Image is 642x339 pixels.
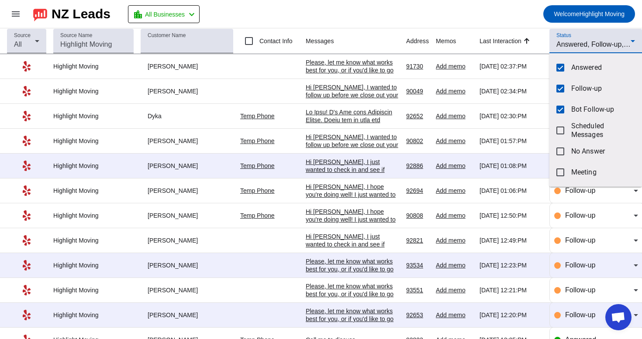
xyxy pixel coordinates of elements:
span: Scheduled Messages [571,122,635,139]
span: No Answer [571,147,635,156]
span: Bot Follow-up [571,105,635,114]
span: Follow-up [571,84,635,93]
span: Meeting [571,168,635,177]
span: Answered [571,63,635,72]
